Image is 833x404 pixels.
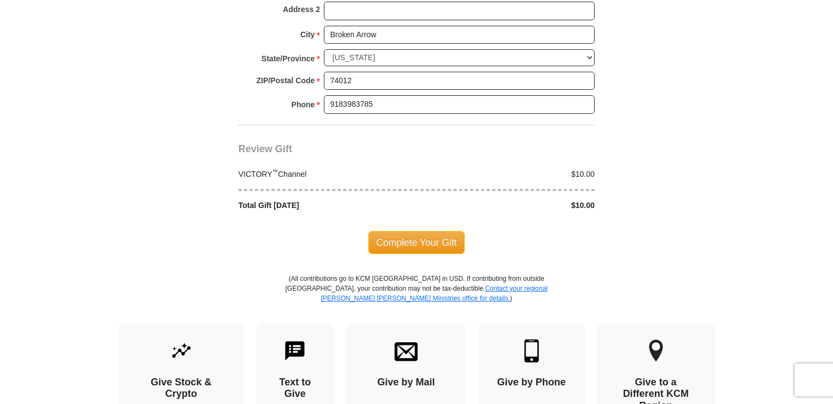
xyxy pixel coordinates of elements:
h4: Give Stock & Crypto [138,377,225,400]
h4: Give by Phone [497,377,566,389]
img: envelope.svg [395,339,418,362]
img: give-by-stock.svg [170,339,193,362]
img: other-region [648,339,664,362]
sup: ™ [272,168,278,175]
a: Contact your regional [PERSON_NAME] [PERSON_NAME] Ministries office for details. [321,285,547,302]
strong: State/Province [261,51,315,66]
strong: City [300,27,315,42]
div: Total Gift [DATE] [233,200,417,211]
div: $10.00 [416,169,601,180]
span: Review Gift [238,143,292,154]
strong: ZIP/Postal Code [256,73,315,88]
span: Complete Your Gift [368,231,465,254]
img: text-to-give.svg [283,339,306,362]
strong: Address 2 [283,2,320,17]
img: mobile.svg [520,339,543,362]
strong: Phone [292,97,315,112]
h4: Text to Give [275,377,316,400]
div: $10.00 [416,200,601,211]
p: (All contributions go to KCM [GEOGRAPHIC_DATA] in USD. If contributing from outside [GEOGRAPHIC_D... [285,274,548,323]
h4: Give by Mail [365,377,447,389]
div: VICTORY Channel [233,169,417,180]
